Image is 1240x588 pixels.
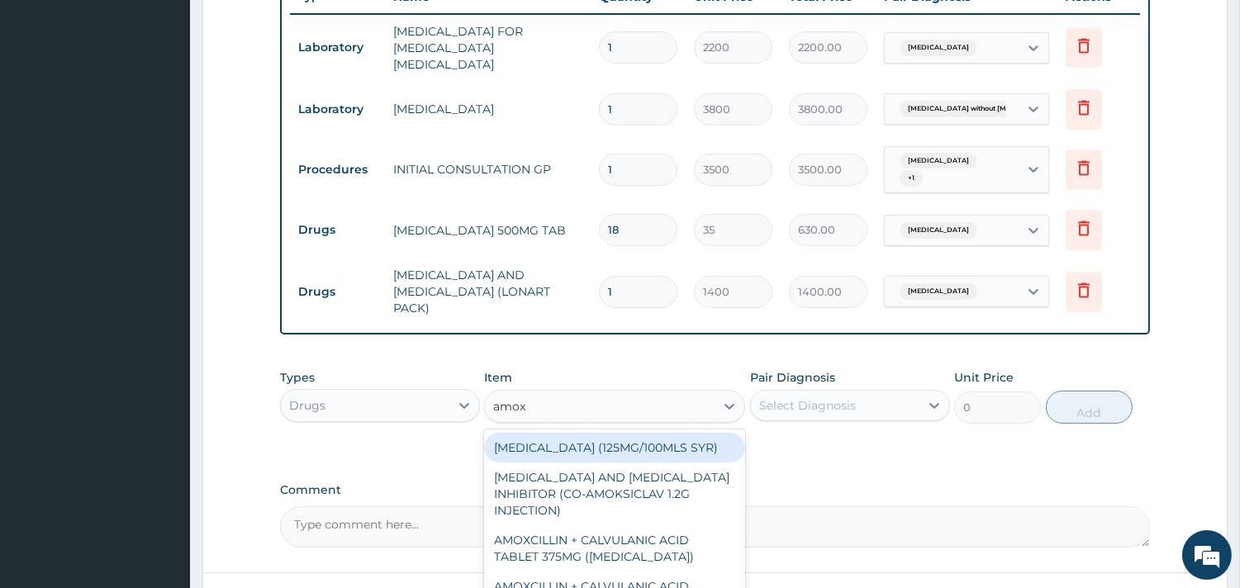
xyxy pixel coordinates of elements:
[484,462,745,525] div: [MEDICAL_DATA] AND [MEDICAL_DATA] INHIBITOR (CO-AMOKSICLAV 1.2G INJECTION)
[289,397,325,414] div: Drugs
[290,94,385,125] td: Laboratory
[290,277,385,307] td: Drugs
[385,258,591,325] td: [MEDICAL_DATA] AND [MEDICAL_DATA] (LONART PACK)
[385,153,591,186] td: INITIAL CONSULTATION GP
[385,15,591,81] td: [MEDICAL_DATA] FOR [MEDICAL_DATA] [MEDICAL_DATA]
[290,154,385,185] td: Procedures
[900,101,1067,117] span: [MEDICAL_DATA] without [MEDICAL_DATA]
[484,369,512,386] label: Item
[759,397,856,414] div: Select Diagnosis
[484,525,745,571] div: AMOXCILLIN + CALVULANIC ACID TABLET 375MG ([MEDICAL_DATA])
[900,283,977,300] span: [MEDICAL_DATA]
[484,433,745,462] div: [MEDICAL_DATA] (125MG/100MLS SYR)
[900,170,923,187] span: + 1
[954,369,1014,386] label: Unit Price
[280,483,1150,497] label: Comment
[96,184,228,351] span: We're online!
[900,222,977,239] span: [MEDICAL_DATA]
[900,40,977,56] span: [MEDICAL_DATA]
[1046,391,1133,424] button: Add
[271,8,311,48] div: Minimize live chat window
[8,403,315,461] textarea: Type your message and hit 'Enter'
[280,371,315,385] label: Types
[385,92,591,126] td: [MEDICAL_DATA]
[900,153,977,169] span: [MEDICAL_DATA]
[86,92,278,114] div: Chat with us now
[290,215,385,245] td: Drugs
[385,214,591,247] td: [MEDICAL_DATA] 500MG TAB
[31,83,67,124] img: d_794563401_company_1708531726252_794563401
[750,369,835,386] label: Pair Diagnosis
[290,32,385,63] td: Laboratory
